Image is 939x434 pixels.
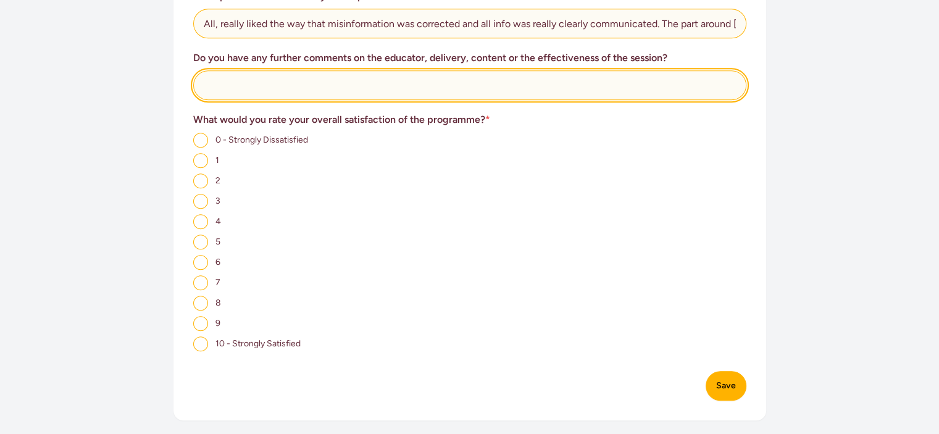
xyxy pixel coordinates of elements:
span: 3 [215,196,220,206]
input: 7 [193,275,208,290]
span: 5 [215,236,220,247]
button: Save [706,371,746,401]
h3: What would you rate your overall satisfaction of the programme? [193,112,746,127]
input: 6 [193,255,208,270]
span: 1 [215,155,219,165]
span: 9 [215,318,220,328]
input: 4 [193,214,208,229]
h3: Do you have any further comments on the educator, delivery, content or the effectiveness of the s... [193,51,746,65]
span: 8 [215,298,221,308]
span: 0 - Strongly Dissatisfied [215,135,308,145]
span: 7 [215,277,220,288]
input: 5 [193,235,208,249]
span: 2 [215,175,220,186]
span: 4 [215,216,221,227]
input: 3 [193,194,208,209]
span: 6 [215,257,220,267]
input: 9 [193,316,208,331]
span: 10 - Strongly Satisfied [215,338,301,349]
input: 2 [193,173,208,188]
input: 0 - Strongly Dissatisfied [193,133,208,148]
input: 8 [193,296,208,311]
input: 10 - Strongly Satisfied [193,336,208,351]
input: 1 [193,153,208,168]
